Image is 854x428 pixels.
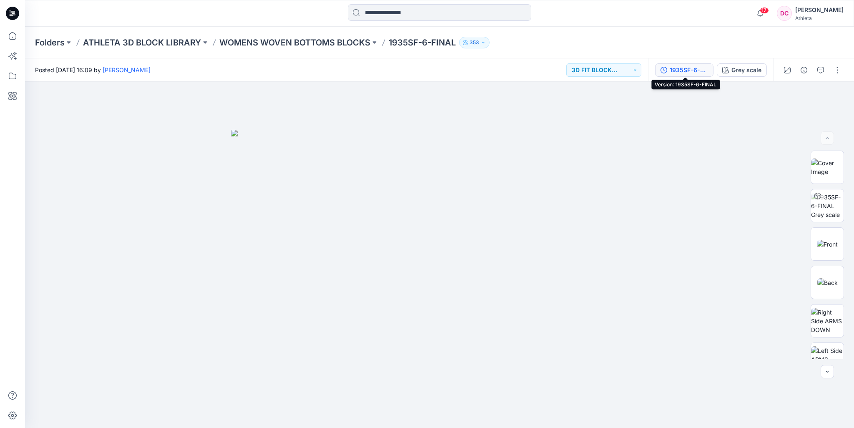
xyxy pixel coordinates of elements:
[795,5,844,15] div: [PERSON_NAME]
[731,65,761,75] div: Grey scale
[811,308,844,334] img: Right Side ARMS DOWN
[760,7,769,14] span: 17
[655,63,713,77] button: 1935SF-6-FINAL
[717,63,767,77] button: Grey scale
[817,278,838,287] img: Back
[219,37,370,48] a: WOMENS WOVEN BOTTOMS BLOCKS
[795,15,844,21] div: Athleta
[83,37,201,48] a: ATHLETA 3D BLOCK LIBRARY
[459,37,490,48] button: 353
[777,6,792,21] div: DC
[35,65,151,74] span: Posted [DATE] 16:09 by
[811,193,844,219] img: 1935SF-6-FINAL Grey scale
[797,63,811,77] button: Details
[670,65,708,75] div: 1935SF-6-FINAL
[35,37,65,48] a: Folders
[817,240,838,249] img: Front
[470,38,479,47] p: 353
[811,346,844,373] img: Left Side ARMS DOWN
[231,130,648,428] img: eyJhbGciOiJIUzI1NiIsImtpZCI6IjAiLCJzbHQiOiJzZXMiLCJ0eXAiOiJKV1QifQ.eyJkYXRhIjp7InR5cGUiOiJzdG9yYW...
[103,66,151,73] a: [PERSON_NAME]
[811,159,844,176] img: Cover Image
[389,37,456,48] p: 1935SF-6-FINAL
